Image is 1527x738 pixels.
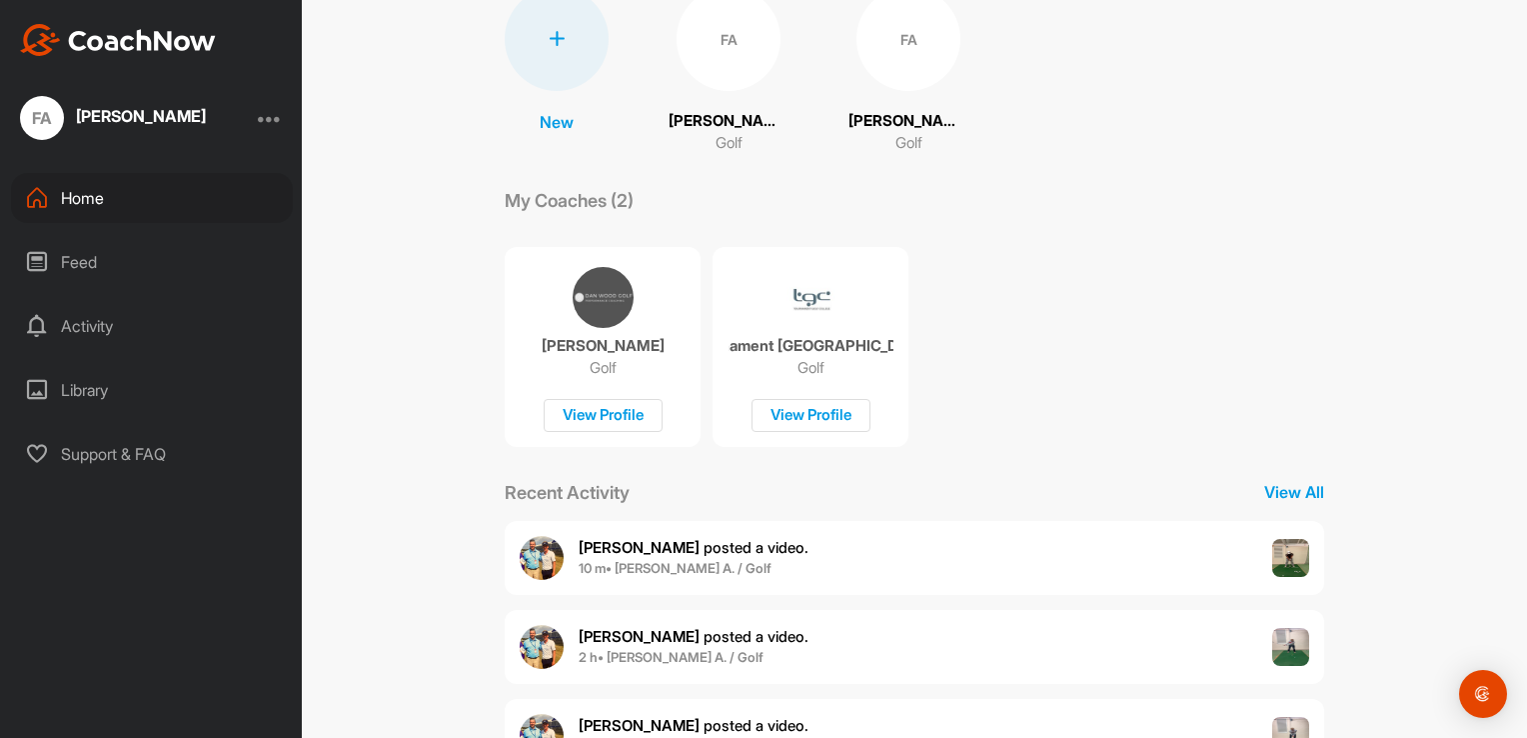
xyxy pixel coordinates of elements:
p: [PERSON_NAME] [848,110,968,133]
img: user avatar [520,625,564,669]
p: My Coaches (2) [505,187,634,214]
p: Golf [716,132,743,155]
b: [PERSON_NAME] [579,538,700,557]
p: [PERSON_NAME] [542,336,665,356]
p: Golf [797,358,824,378]
img: CoachNow [20,24,216,56]
img: coach avatar [780,267,841,328]
div: Feed [11,237,293,287]
img: user avatar [520,536,564,580]
div: Home [11,173,293,223]
b: 10 m • [PERSON_NAME] A. / Golf [579,560,771,576]
div: Open Intercom Messenger [1459,670,1507,718]
p: New [540,110,574,134]
p: Recent Activity [505,479,630,506]
div: [PERSON_NAME] [76,108,206,124]
span: posted a video . [579,538,808,557]
p: Golf [895,132,922,155]
span: posted a video . [579,627,808,646]
span: posted a video . [579,716,808,735]
img: coach avatar [573,267,634,328]
p: View All [1264,480,1324,504]
p: Golf [590,358,617,378]
p: Tournament [GEOGRAPHIC_DATA] [729,336,893,356]
b: [PERSON_NAME] [579,627,700,646]
b: [PERSON_NAME] [579,716,700,735]
div: View Profile [752,399,870,432]
div: FA [20,96,64,140]
div: Activity [11,301,293,351]
p: [PERSON_NAME] [669,110,788,133]
div: View Profile [544,399,663,432]
div: Library [11,365,293,415]
img: post image [1272,539,1310,577]
img: post image [1272,628,1310,666]
b: 2 h • [PERSON_NAME] A. / Golf [579,649,763,665]
div: Support & FAQ [11,429,293,479]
